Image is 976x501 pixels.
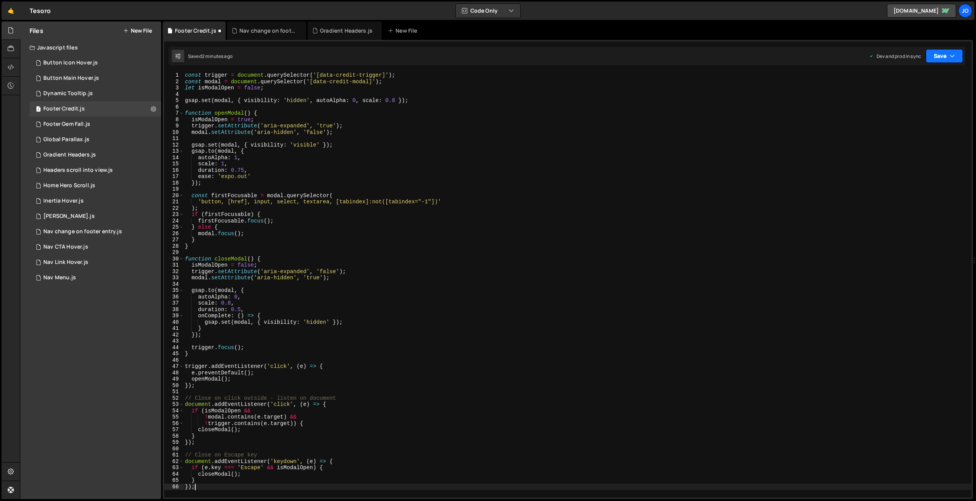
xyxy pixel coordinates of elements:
div: 53 [164,401,184,408]
div: 38 [164,307,184,313]
div: 42 [164,332,184,338]
div: 24 [164,218,184,224]
div: 36 [164,294,184,300]
div: Tesoro [30,6,51,15]
div: 37 [164,300,184,307]
div: 3 [164,85,184,91]
div: Nav change on footer entry.js [43,228,122,235]
div: 18 [164,180,184,186]
div: 19 [164,186,184,193]
div: 50 [164,382,184,389]
h2: Files [30,26,43,35]
div: 17308/48367.js [30,147,161,163]
div: Javascript files [20,40,161,55]
div: 8 [164,117,184,123]
div: 54 [164,408,184,414]
div: 17308/48464.js [30,224,161,239]
a: Jo [958,4,972,18]
div: 64 [164,471,184,478]
button: Save [926,49,963,63]
div: New File [388,27,420,35]
div: Button Main Hover.js [43,75,99,82]
div: Headers scroll into view.js [43,167,113,174]
div: 40 [164,319,184,326]
div: 7 [164,110,184,117]
div: 23 [164,211,184,218]
div: 28 [164,243,184,250]
div: 47 [164,363,184,370]
div: 51 [164,389,184,395]
div: 57 [164,427,184,433]
div: Gradient Headers.js [43,152,96,158]
div: 66 [164,484,184,490]
div: 52 [164,395,184,402]
div: 62 [164,458,184,465]
div: Footer Credit.js [43,105,85,112]
button: Code Only [456,4,520,18]
div: 17308/48103.js [30,255,161,270]
div: [PERSON_NAME].js [43,213,95,220]
div: 29 [164,249,184,256]
div: Footer Gem Fall.js [43,121,90,128]
div: Footer Credit.js [175,27,216,35]
div: Nav Link Hover.js [43,259,88,266]
div: 34 [164,281,184,288]
div: Dev and prod in sync [869,53,921,59]
div: 27 [164,237,184,243]
div: 30 [164,256,184,262]
div: 58 [164,433,184,440]
div: 17308/48441.js [30,163,161,178]
div: 43 [164,338,184,344]
div: 17 [164,173,184,180]
div: 14 [164,155,184,161]
div: 20 [164,193,184,199]
div: 22 [164,205,184,212]
div: 17308/48212.js [30,178,161,193]
div: Home Hero Scroll.js [43,182,95,189]
div: 45 [164,351,184,357]
div: 17308/48184.js [30,270,161,285]
div: 25 [164,224,184,231]
div: Dynamic Tooltip.js [43,90,93,97]
div: 17308/48422.js [30,86,161,101]
div: Button Icon Hover.js [43,59,98,66]
div: 11 [164,135,184,142]
a: [DOMAIN_NAME] [887,4,956,18]
div: 6 [164,104,184,110]
div: 1 [164,72,184,79]
div: 17308/48125.js [30,239,161,255]
div: Inertia Hover.js [43,198,84,204]
div: 26 [164,231,184,237]
span: 1 [36,107,41,113]
div: 33 [164,275,184,281]
div: 17308/48089.js [30,71,161,86]
div: 15 [164,161,184,167]
div: 2 minutes ago [202,53,232,59]
div: 17308/48450.js [30,117,161,132]
div: 55 [164,414,184,420]
div: 9 [164,123,184,129]
button: New File [123,28,152,34]
div: 5 [164,97,184,104]
div: 59 [164,439,184,446]
div: 65 [164,477,184,484]
a: 🤙 [2,2,20,20]
div: 39 [164,313,184,319]
div: Saved [188,53,232,59]
div: Global Parallax.js [43,136,89,143]
div: 41 [164,325,184,332]
div: 56 [164,420,184,427]
div: 10 [164,129,184,136]
div: 17308/48392.js [30,209,161,224]
div: 21 [164,199,184,205]
div: 17308/48433.js [30,193,161,209]
div: 48 [164,370,184,376]
div: 12 [164,142,184,148]
div: 32 [164,269,184,275]
div: 61 [164,452,184,458]
div: Gradient Headers.js [320,27,373,35]
div: Nav CTA Hover.js [43,244,88,250]
div: 2 [164,79,184,85]
div: 17308/48449.js [30,55,161,71]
